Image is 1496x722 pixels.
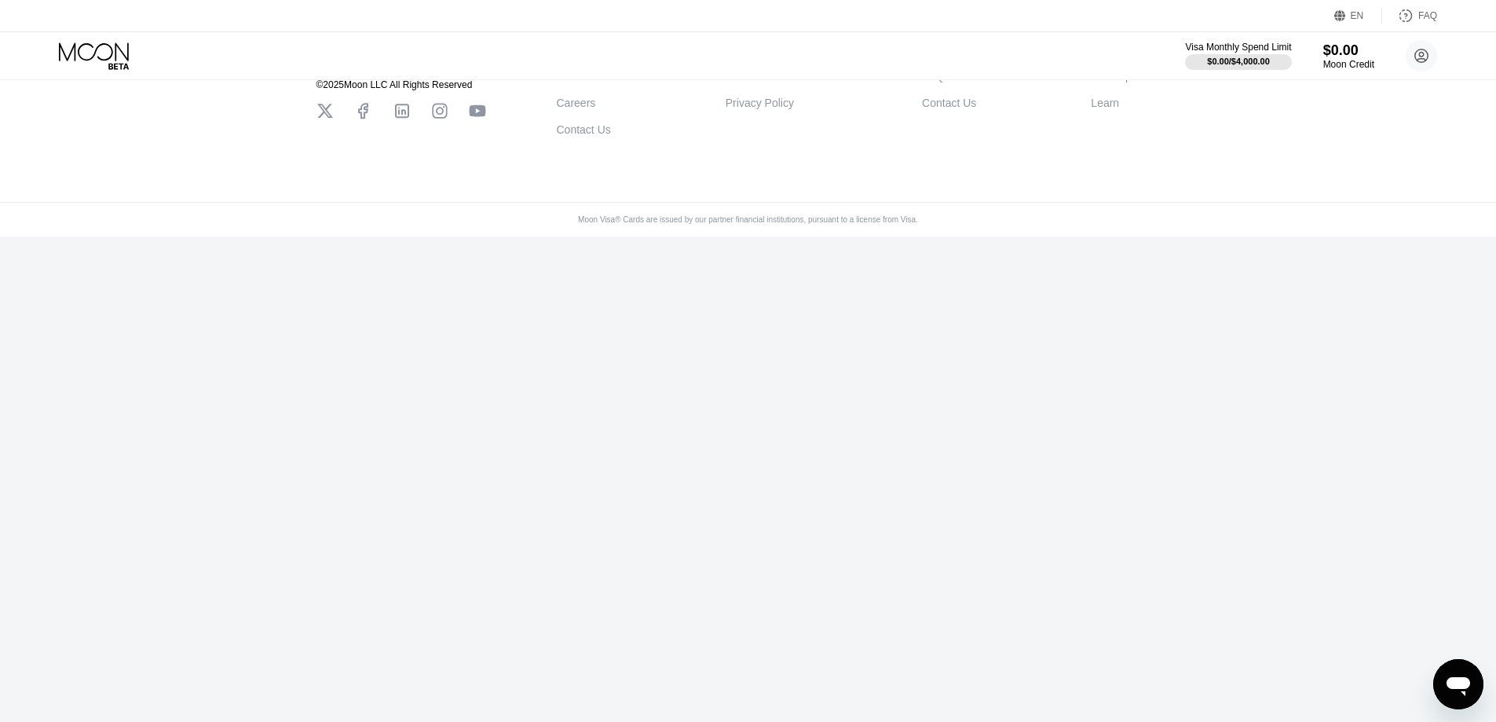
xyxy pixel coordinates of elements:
[1418,10,1437,21] div: FAQ
[1185,42,1291,53] div: Visa Monthly Spend Limit
[1351,10,1364,21] div: EN
[557,70,602,82] div: About Us
[565,215,931,224] div: Moon Visa® Cards are issued by our partner financial institutions, pursuant to a license from Visa.
[557,123,611,136] div: Contact Us
[922,97,976,109] div: Contact Us
[557,97,596,109] div: Careers
[1091,97,1119,109] div: Learn
[1334,8,1382,24] div: EN
[1323,59,1374,70] div: Moon Credit
[1091,70,1131,82] div: Sitemap
[922,70,949,82] div: FAQs
[1323,42,1374,70] div: $0.00Moon Credit
[1185,42,1291,70] div: Visa Monthly Spend Limit$0.00/$4,000.00
[726,70,807,82] div: Terms of Service
[726,97,794,109] div: Privacy Policy
[1207,57,1270,66] div: $0.00 / $4,000.00
[1382,8,1437,24] div: FAQ
[316,79,486,90] div: © 2025 Moon LLC All Rights Reserved
[1323,42,1374,59] div: $0.00
[1433,659,1483,709] iframe: Tlačidlo na spustenie okna správ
